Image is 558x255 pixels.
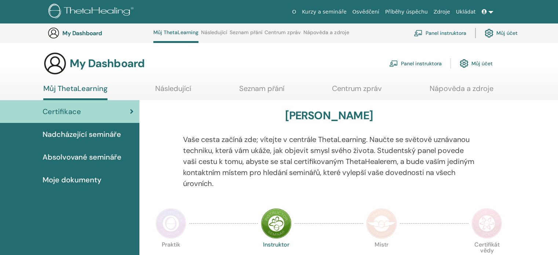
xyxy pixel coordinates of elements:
a: Panel instruktora [414,25,466,41]
a: Centrum zpráv [265,29,301,41]
a: Příběhy úspěchu [382,5,431,19]
h3: My Dashboard [70,57,145,70]
a: Nápověda a zdroje [303,29,349,41]
img: chalkboard-teacher.svg [414,30,423,36]
img: generic-user-icon.jpg [48,27,59,39]
a: Nápověda a zdroje [430,84,493,98]
img: generic-user-icon.jpg [43,52,67,75]
a: Zdroje [431,5,453,19]
a: Následující [201,29,227,41]
span: Certifikace [43,106,81,117]
a: Můj ThetaLearning [43,84,107,100]
a: Seznam přání [230,29,262,41]
img: Certificate of Science [471,208,502,239]
img: cog.svg [485,27,493,39]
span: Moje dokumenty [43,174,101,185]
img: Master [366,208,397,239]
h3: My Dashboard [62,30,136,37]
a: Osvědčení [350,5,382,19]
a: O [289,5,299,19]
span: Nadcházející semináře [43,129,121,140]
a: Můj ThetaLearning [153,29,198,43]
img: Practitioner [156,208,186,239]
img: logo.png [48,4,136,20]
a: Následující [155,84,191,98]
h3: [PERSON_NAME] [285,109,373,122]
a: Seznam přání [239,84,284,98]
img: Instructor [261,208,292,239]
a: Centrum zpráv [332,84,382,98]
a: Ukládat [453,5,479,19]
img: cog.svg [460,57,468,70]
span: Absolvované semináře [43,152,121,163]
img: chalkboard-teacher.svg [389,60,398,67]
a: Panel instruktora [389,55,442,72]
a: Můj účet [485,25,518,41]
a: Kurzy a semináře [299,5,349,19]
a: Můj účet [460,55,493,72]
p: Vaše cesta začíná zde; vítejte v centrále ThetaLearning. Naučte se světově uznávanou techniku, kt... [183,134,475,189]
